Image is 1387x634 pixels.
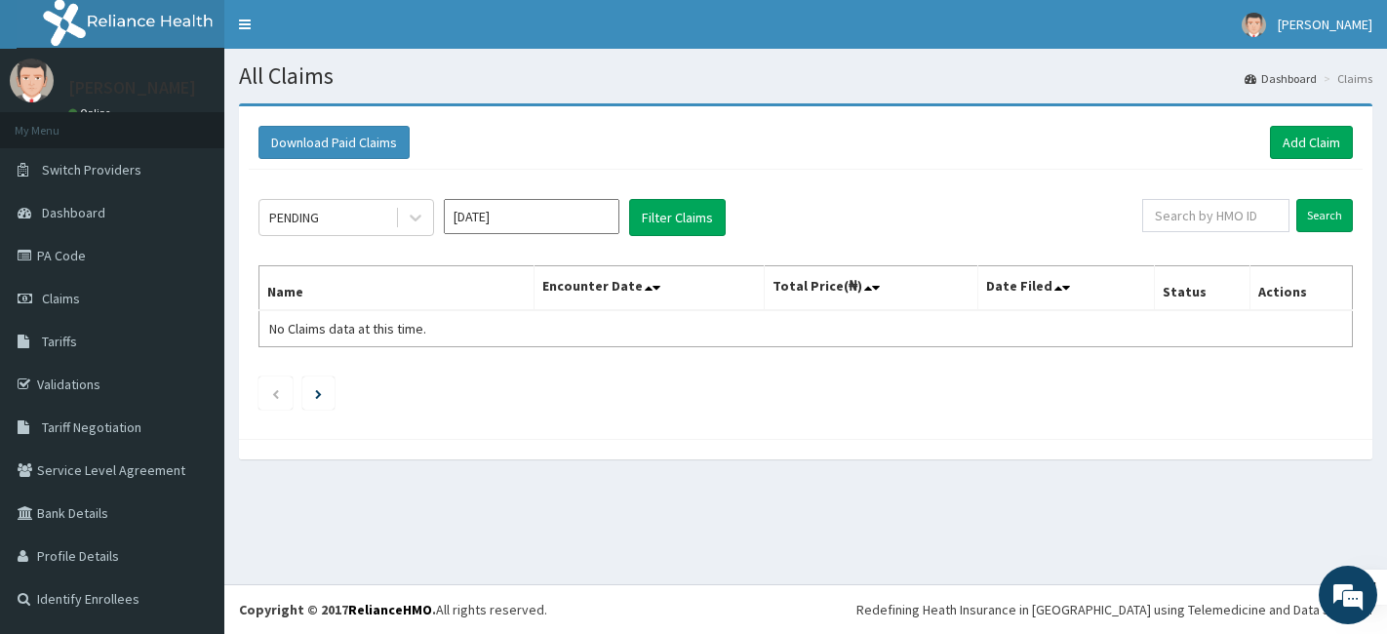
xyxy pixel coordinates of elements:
th: Date Filed [978,266,1155,311]
input: Search by HMO ID [1142,199,1289,232]
input: Select Month and Year [444,199,619,234]
button: Filter Claims [629,199,726,236]
a: RelianceHMO [348,601,432,618]
a: Online [68,106,115,120]
a: Previous page [271,384,280,402]
span: Tariff Negotiation [42,418,141,436]
th: Total Price(₦) [765,266,978,311]
footer: All rights reserved. [224,584,1387,634]
strong: Copyright © 2017 . [239,601,436,618]
th: Encounter Date [535,266,765,311]
th: Name [259,266,535,311]
a: Next page [315,384,322,402]
img: User Image [1242,13,1266,37]
span: No Claims data at this time. [269,320,426,337]
span: [PERSON_NAME] [1278,16,1372,33]
th: Status [1155,266,1250,311]
button: Download Paid Claims [258,126,410,159]
h1: All Claims [239,63,1372,89]
div: Redefining Heath Insurance in [GEOGRAPHIC_DATA] using Telemedicine and Data Science! [856,600,1372,619]
input: Search [1296,199,1353,232]
th: Actions [1249,266,1352,311]
span: Tariffs [42,333,77,350]
img: User Image [10,59,54,102]
li: Claims [1319,70,1372,87]
a: Dashboard [1245,70,1317,87]
a: Add Claim [1270,126,1353,159]
span: Switch Providers [42,161,141,178]
div: PENDING [269,208,319,227]
span: Dashboard [42,204,105,221]
p: [PERSON_NAME] [68,79,196,97]
span: Claims [42,290,80,307]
